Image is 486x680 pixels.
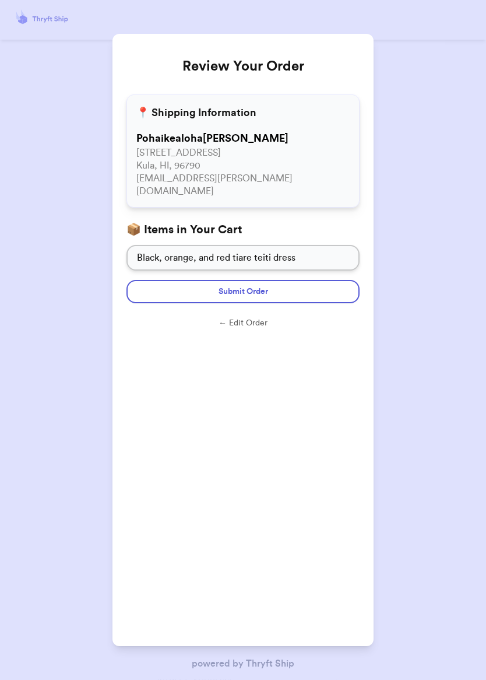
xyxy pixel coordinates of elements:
button: Submit Order [126,280,360,303]
span: Pohaikealoha [136,133,203,143]
span: [PERSON_NAME] [203,133,288,143]
span: Submit Order [219,286,268,297]
h2: Review Your Order [126,48,360,85]
p: Black, orange, and red tiare teiti dress [137,251,349,265]
button: ← Edit Order [126,317,360,329]
h3: 📦 Items in Your Cart [126,222,360,238]
p: Kula, HI, 96790 [136,159,350,172]
h3: 📍 Shipping Information [136,104,256,121]
span: [STREET_ADDRESS] [136,148,221,157]
p: [EMAIL_ADDRESS][PERSON_NAME][DOMAIN_NAME] [136,172,350,198]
